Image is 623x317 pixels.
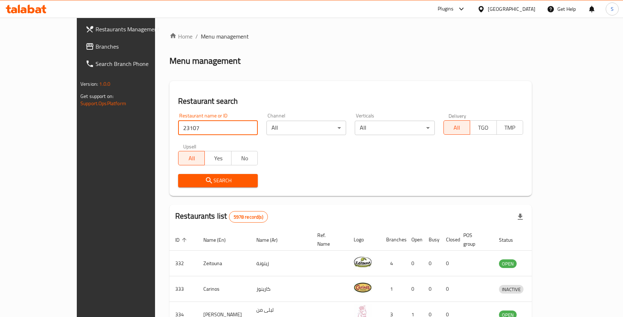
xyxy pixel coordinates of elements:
[463,231,485,248] span: POS group
[99,79,110,89] span: 1.0.0
[203,236,235,244] span: Name (En)
[380,229,406,251] th: Branches
[499,260,517,268] span: OPEN
[380,251,406,276] td: 4
[234,153,255,164] span: No
[440,251,458,276] td: 0
[178,121,258,135] input: Search for restaurant name or ID..
[169,55,240,67] h2: Menu management
[181,153,202,164] span: All
[438,5,454,13] div: Plugins
[201,32,249,41] span: Menu management
[184,176,252,185] span: Search
[423,229,440,251] th: Busy
[380,276,406,302] td: 1
[443,120,470,135] button: All
[178,151,205,165] button: All
[317,231,339,248] span: Ref. Name
[473,122,494,133] span: TGO
[447,122,467,133] span: All
[198,276,251,302] td: Carinos
[169,251,198,276] td: 332
[251,251,311,276] td: زيتونة
[175,236,189,244] span: ID
[251,276,311,302] td: كارينوز
[175,211,268,223] h2: Restaurants list
[231,151,258,165] button: No
[488,5,535,13] div: [GEOGRAPHIC_DATA]
[204,151,231,165] button: Yes
[406,229,423,251] th: Open
[266,121,346,135] div: All
[611,5,614,13] span: S
[499,236,522,244] span: Status
[496,120,523,135] button: TMP
[80,99,126,108] a: Support.OpsPlatform
[256,236,287,244] span: Name (Ar)
[355,121,434,135] div: All
[499,285,523,294] div: INACTIVE
[229,211,268,223] div: Total records count
[80,79,98,89] span: Version:
[80,21,181,38] a: Restaurants Management
[470,120,496,135] button: TGO
[80,55,181,72] a: Search Branch Phone
[499,285,523,294] span: INACTIVE
[229,214,268,220] span: 5978 record(s)
[178,96,523,107] h2: Restaurant search
[183,144,196,149] label: Upsell
[423,251,440,276] td: 0
[354,278,372,296] img: Carinos
[406,251,423,276] td: 0
[208,153,228,164] span: Yes
[440,276,458,302] td: 0
[423,276,440,302] td: 0
[96,25,175,34] span: Restaurants Management
[354,253,372,271] img: Zeitouna
[80,91,114,101] span: Get support on:
[80,38,181,55] a: Branches
[169,32,532,41] nav: breadcrumb
[96,59,175,68] span: Search Branch Phone
[96,42,175,51] span: Branches
[195,32,198,41] li: /
[169,32,193,41] a: Home
[512,208,529,226] div: Export file
[406,276,423,302] td: 0
[348,229,380,251] th: Logo
[198,251,251,276] td: Zeitouna
[449,113,467,118] label: Delivery
[178,174,258,187] button: Search
[440,229,458,251] th: Closed
[500,122,520,133] span: TMP
[169,276,198,302] td: 333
